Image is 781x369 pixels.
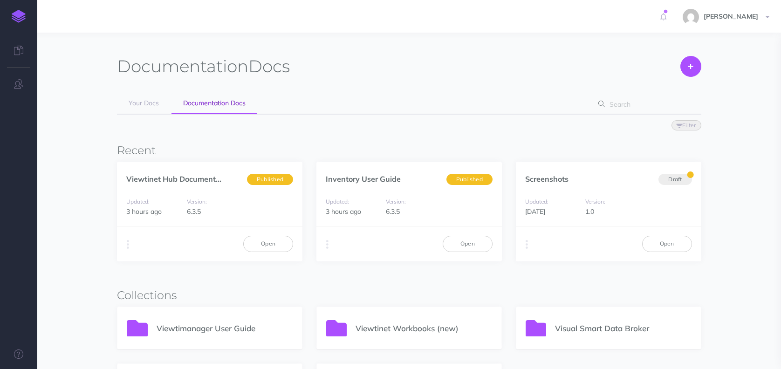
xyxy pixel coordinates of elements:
span: Documentation Docs [183,99,246,107]
span: [DATE] [525,207,545,216]
img: logo-mark.svg [12,10,26,23]
h1: Docs [117,56,290,77]
a: Viewtinet Hub Document... [126,174,221,184]
a: Screenshots [525,174,569,184]
p: Viewtinet Workbooks (new) [356,322,492,335]
a: Open [243,236,293,252]
button: Filter [671,120,701,130]
a: Inventory User Guide [326,174,401,184]
span: 3 hours ago [326,207,361,216]
span: Documentation [117,56,248,76]
p: Visual Smart Data Broker [555,322,692,335]
a: Documentation Docs [171,93,257,114]
h3: Recent [117,144,701,157]
img: icon-folder.svg [526,320,547,336]
span: 6.3.5 [386,207,400,216]
i: More actions [526,238,528,251]
span: Your Docs [129,99,159,107]
span: 1.0 [585,207,594,216]
small: Version: [386,198,406,205]
input: Search [607,96,686,113]
img: icon-folder.svg [326,320,347,336]
small: Version: [187,198,207,205]
small: Updated: [126,198,150,205]
a: Open [642,236,692,252]
span: [PERSON_NAME] [699,12,763,20]
a: Your Docs [117,93,171,114]
span: 3 hours ago [126,207,162,216]
img: icon-folder.svg [127,320,148,336]
i: More actions [127,238,129,251]
img: fdf850852f47226c36d38264cdbbf18f.jpg [683,9,699,25]
p: Viewtimanager User Guide [157,322,293,335]
h3: Collections [117,289,701,301]
a: Open [443,236,493,252]
small: Updated: [525,198,548,205]
i: More actions [326,238,329,251]
small: Version: [585,198,605,205]
small: Updated: [326,198,349,205]
span: 6.3.5 [187,207,201,216]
